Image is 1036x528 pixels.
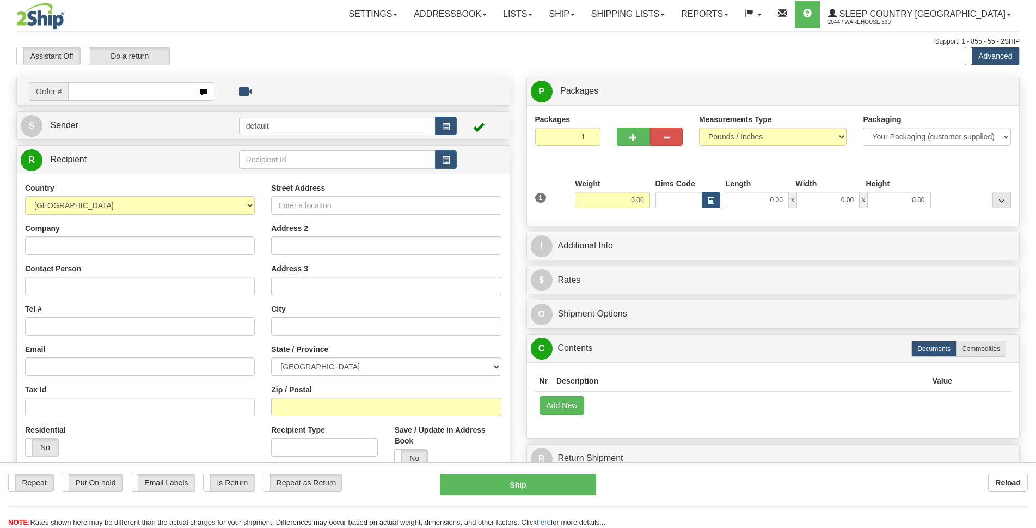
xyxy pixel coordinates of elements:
[395,450,427,467] label: No
[271,183,325,193] label: Street Address
[583,1,673,28] a: Shipping lists
[25,223,60,234] label: Company
[531,80,1016,102] a: P Packages
[911,341,957,357] label: Documents
[995,478,1021,487] b: Reload
[21,114,239,137] a: S Sender
[271,304,285,314] label: City
[860,192,867,208] span: x
[531,235,1016,257] a: IAdditional Info
[263,474,341,491] label: Repeat as Return
[531,448,553,470] span: R
[531,81,553,102] span: P
[560,86,598,95] span: Packages
[789,192,796,208] span: x
[406,1,495,28] a: Addressbook
[21,115,42,137] span: S
[956,341,1006,357] label: Commodities
[828,17,910,28] span: 2044 / Warehouse 390
[531,338,553,360] span: C
[239,117,436,135] input: Sender Id
[62,474,122,491] label: Put On hold
[16,3,64,30] img: logo2044.jpg
[131,474,195,491] label: Email Labels
[204,474,255,491] label: Is Return
[271,424,325,435] label: Recipient Type
[531,303,1016,325] a: OShipment Options
[726,178,751,189] label: Length
[340,1,406,28] a: Settings
[394,424,501,446] label: Save / Update in Address Book
[29,82,68,101] span: Order #
[863,114,901,125] label: Packaging
[25,304,42,314] label: Tel #
[495,1,541,28] a: Lists
[866,178,890,189] label: Height
[25,263,81,274] label: Contact Person
[1011,208,1035,319] iframe: chat widget
[271,263,308,274] label: Address 3
[26,439,58,456] label: No
[796,178,817,189] label: Width
[531,447,1016,470] a: RReturn Shipment
[25,424,66,435] label: Residential
[537,518,551,526] a: here
[271,223,308,234] label: Address 2
[21,149,42,171] span: R
[531,235,553,257] span: I
[531,337,1016,360] a: CContents
[8,518,30,526] span: NOTE:
[699,114,772,125] label: Measurements Type
[239,150,436,169] input: Recipient Id
[928,371,957,391] th: Value
[83,47,169,65] label: Do a return
[575,178,600,189] label: Weight
[535,193,547,203] span: 1
[535,114,571,125] label: Packages
[541,1,583,28] a: Ship
[25,384,46,395] label: Tax Id
[965,47,1019,65] label: Advanced
[50,120,78,130] span: Sender
[655,178,695,189] label: Dims Code
[21,149,214,171] a: R Recipient
[540,396,585,415] button: Add New
[271,384,312,395] label: Zip / Postal
[531,304,553,325] span: O
[440,474,596,495] button: Ship
[992,192,1011,208] div: ...
[531,269,1016,292] a: $Rates
[531,269,553,291] span: $
[988,474,1028,492] button: Reload
[25,344,45,355] label: Email
[17,47,80,65] label: Assistant Off
[271,196,501,215] input: Enter a location
[837,9,1006,19] span: Sleep Country [GEOGRAPHIC_DATA]
[9,474,53,491] label: Repeat
[25,183,54,193] label: Country
[820,1,1019,28] a: Sleep Country [GEOGRAPHIC_DATA] 2044 / Warehouse 390
[16,37,1020,46] div: Support: 1 - 855 - 55 - 2SHIP
[552,371,928,391] th: Description
[535,371,553,391] th: Nr
[271,344,328,355] label: State / Province
[673,1,737,28] a: Reports
[50,155,87,164] span: Recipient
